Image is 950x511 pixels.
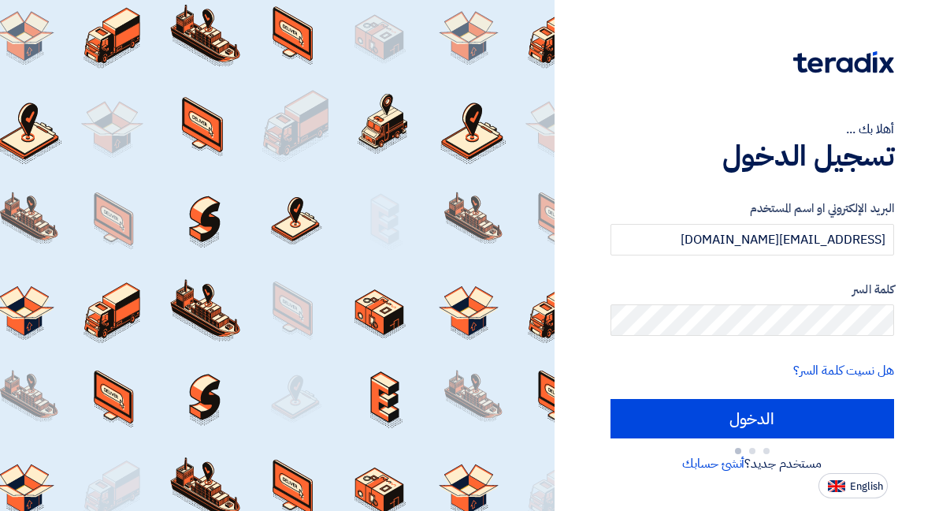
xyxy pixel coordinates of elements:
[818,473,888,498] button: English
[610,454,895,473] div: مستخدم جديد؟
[682,454,744,473] a: أنشئ حسابك
[850,481,883,492] span: English
[793,361,894,380] a: هل نسيت كلمة السر؟
[610,281,895,299] label: كلمة السر
[828,480,845,492] img: en-US.png
[610,224,895,255] input: أدخل بريد العمل الإلكتروني او اسم المستخدم الخاص بك ...
[610,120,895,139] div: أهلا بك ...
[610,399,895,438] input: الدخول
[793,51,894,73] img: Teradix logo
[610,200,895,218] label: البريد الإلكتروني او اسم المستخدم
[610,139,895,173] h1: تسجيل الدخول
